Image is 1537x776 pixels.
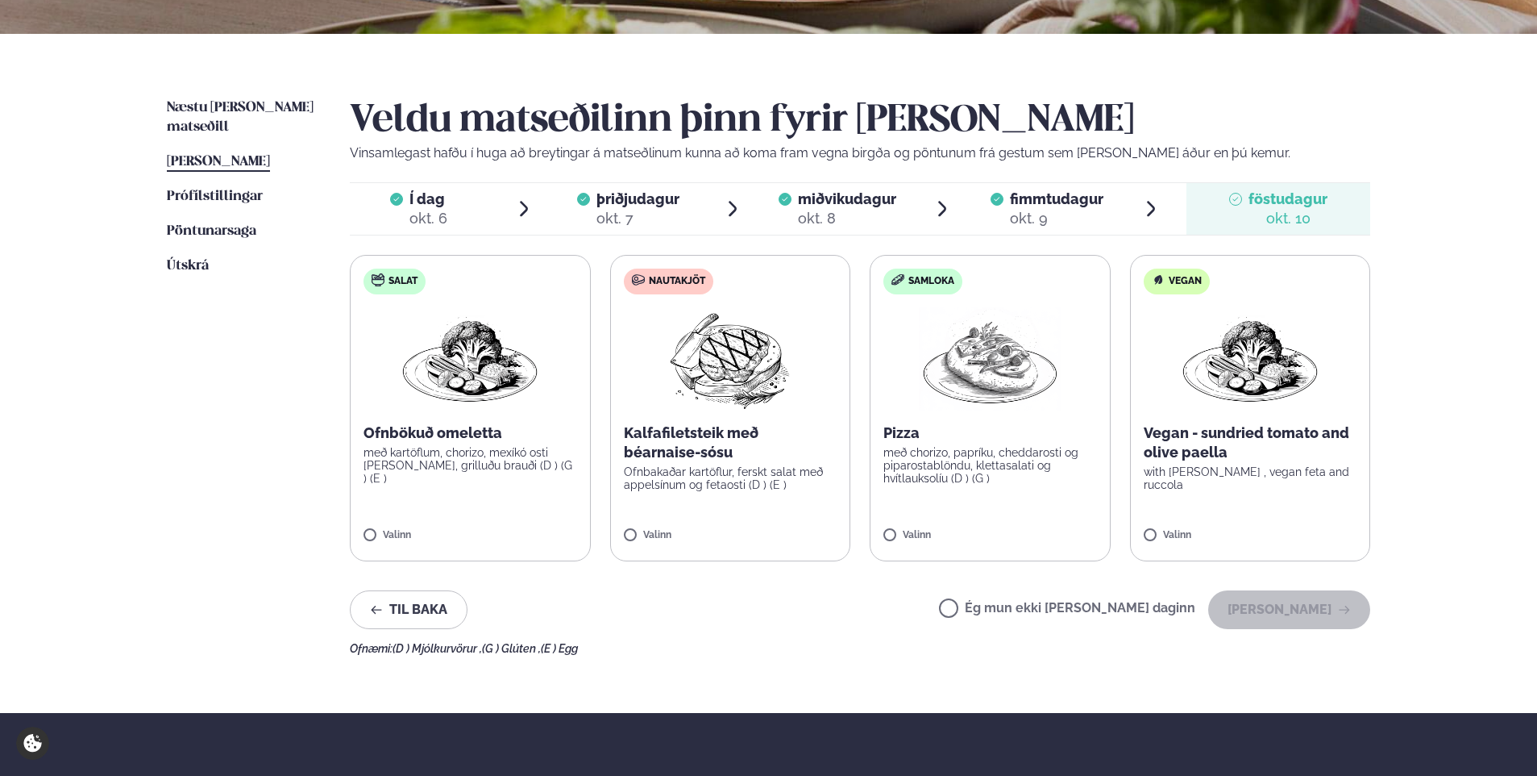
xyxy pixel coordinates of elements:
[167,224,256,238] span: Pöntunarsaga
[1010,209,1103,228] div: okt. 9
[167,259,209,273] span: Útskrá
[350,590,467,629] button: Til baka
[798,209,896,228] div: okt. 8
[350,642,1370,655] div: Ofnæmi:
[409,209,447,228] div: okt. 6
[883,423,1097,443] p: Pizza
[883,446,1097,485] p: með chorizo, papríku, cheddarosti og piparostablöndu, klettasalati og hvítlauksolíu (D ) (G )
[399,307,541,411] img: Vegan.png
[658,307,801,411] img: Beef-Meat.png
[167,222,256,241] a: Pöntunarsaga
[167,187,263,207] a: Prófílstillingar
[388,275,417,288] span: Salat
[363,423,577,443] p: Ofnbökuð omeletta
[1248,190,1327,207] span: föstudagur
[393,642,482,655] span: (D ) Mjólkurvörur ,
[350,98,1370,144] h2: Veldu matseðilinn þinn fyrir [PERSON_NAME]
[541,642,578,655] span: (E ) Egg
[409,190,447,209] span: Í dag
[624,423,837,462] p: Kalfafiletsteik með béarnaise-sósu
[350,144,1370,163] p: Vinsamlegast hafðu í huga að breytingar á matseðlinum kunna að koma fram vegna birgða og pöntunum...
[1169,275,1202,288] span: Vegan
[1144,423,1357,462] p: Vegan - sundried tomato and olive paella
[16,727,49,760] a: Cookie settings
[363,446,577,485] p: með kartöflum, chorizo, mexíkó osti [PERSON_NAME], grilluðu brauði (D ) (G ) (E )
[1144,465,1357,491] p: with [PERSON_NAME] , vegan feta and ruccola
[167,257,209,276] a: Útskrá
[167,190,263,203] span: Prófílstillingar
[167,98,318,137] a: Næstu [PERSON_NAME] matseðill
[167,155,270,169] span: [PERSON_NAME]
[891,274,904,286] img: sandwich-new-16px.svg
[1248,209,1327,228] div: okt. 10
[167,101,314,134] span: Næstu [PERSON_NAME] matseðill
[1010,190,1103,207] span: fimmtudagur
[632,273,645,286] img: beef.svg
[908,275,954,288] span: Samloka
[1152,273,1165,286] img: Vegan.svg
[596,190,679,207] span: þriðjudagur
[482,642,541,655] span: (G ) Glúten ,
[1208,590,1370,629] button: [PERSON_NAME]
[167,152,270,172] a: [PERSON_NAME]
[798,190,896,207] span: miðvikudagur
[624,465,837,491] p: Ofnbakaðar kartöflur, ferskt salat með appelsínum og fetaosti (D ) (E )
[596,209,679,228] div: okt. 7
[649,275,705,288] span: Nautakjöt
[1179,307,1321,411] img: Vegan.png
[919,307,1061,411] img: Pizza-Bread.png
[372,273,384,286] img: salad.svg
